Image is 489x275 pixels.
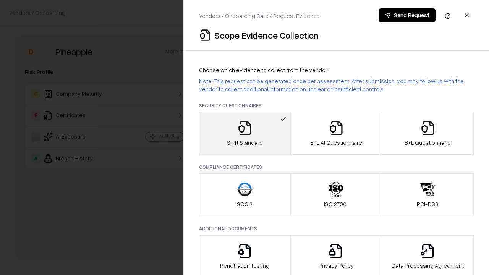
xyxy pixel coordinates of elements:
p: Privacy Policy [319,262,354,270]
p: Additional Documents [199,225,474,232]
p: ISO 27001 [324,200,348,208]
button: PCI-DSS [382,173,474,216]
p: SOC 2 [237,200,253,208]
button: SOC 2 [199,173,291,216]
p: Scope Evidence Collection [214,29,319,41]
p: Shift Standard [227,139,263,147]
p: Security Questionnaires [199,102,474,109]
p: B+L AI Questionnaire [310,139,362,147]
p: Choose which evidence to collect from the vendor: [199,66,474,74]
p: Note: This request can be generated once per assessment. After submission, you may follow up with... [199,77,474,93]
p: Penetration Testing [220,262,269,270]
button: B+L Questionnaire [382,112,474,155]
button: ISO 27001 [290,173,382,216]
p: B+L Questionnaire [405,139,451,147]
button: B+L AI Questionnaire [290,112,382,155]
p: Data Processing Agreement [392,262,464,270]
p: PCI-DSS [417,200,439,208]
p: Compliance Certificates [199,164,474,170]
button: Send Request [379,8,436,22]
button: Shift Standard [199,112,291,155]
p: Vendors / Onboarding Card / Request Evidence [199,12,320,20]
